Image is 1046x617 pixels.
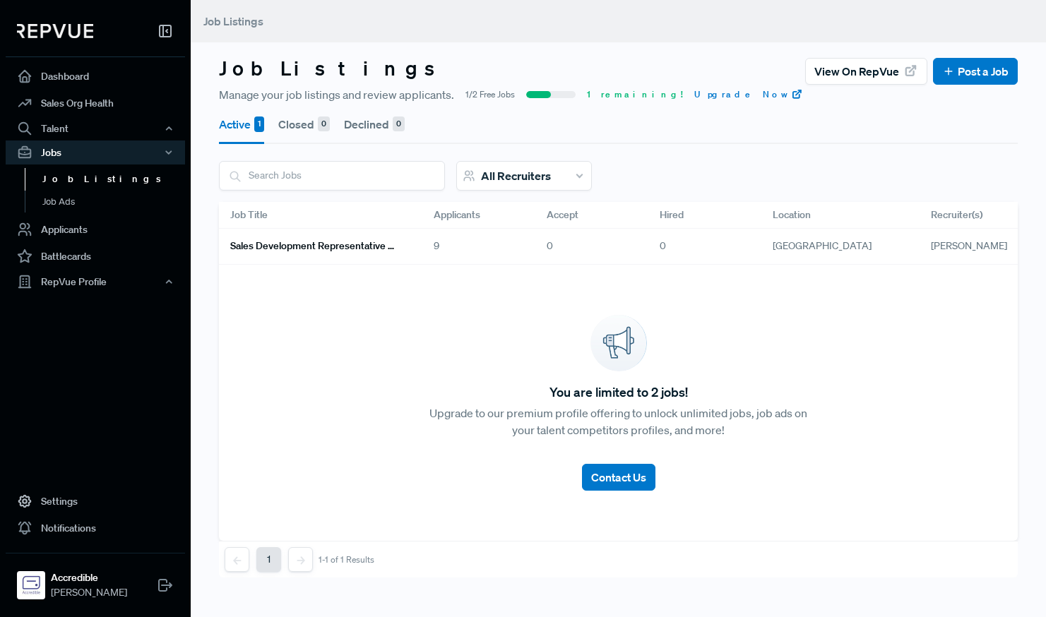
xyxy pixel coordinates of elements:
span: Hired [660,208,684,222]
button: Active 1 [219,104,264,144]
span: All Recruiters [481,169,551,183]
span: [PERSON_NAME] [931,239,1007,252]
button: Declined 0 [344,104,405,144]
span: [PERSON_NAME] [51,585,127,600]
span: Job Listings [203,14,263,28]
span: Accept [547,208,578,222]
span: 1/2 Free Jobs [465,88,515,101]
button: 1 [256,547,281,572]
img: Accredible [20,574,42,597]
button: Jobs [6,140,185,164]
span: View on RepVue [814,63,899,80]
span: Applicants [434,208,480,222]
a: Settings [6,488,185,515]
button: Post a Job [933,58,1018,85]
div: 0 [648,229,761,265]
a: Post a Job [942,63,1009,80]
a: AccredibleAccredible[PERSON_NAME] [6,553,185,606]
button: Closed 0 [278,104,330,144]
a: Applicants [6,216,185,243]
span: Recruiter(s) [931,208,982,222]
button: RepVue Profile [6,270,185,294]
button: View on RepVue [805,58,927,85]
a: Sales Development Representative Remote - US Based - EST Preferred [230,234,400,258]
span: 1 remaining! [587,88,683,101]
p: Upgrade to our premium profile offering to unlock unlimited jobs, job ads on your talent competit... [419,405,819,438]
div: 0 [393,116,405,132]
h6: Sales Development Representative Remote - US Based - EST Preferred [230,240,400,252]
div: 9 [422,229,535,265]
a: Upgrade Now [694,88,803,101]
a: Notifications [6,515,185,541]
img: announcement [590,315,647,371]
a: Sales Org Health [6,90,185,116]
a: Contact Us [582,453,655,491]
span: Location [773,208,811,222]
button: Next [288,547,313,572]
span: [GEOGRAPHIC_DATA] [773,239,872,253]
a: Dashboard [6,63,185,90]
span: Contact Us [591,470,646,484]
div: 0 [535,229,648,265]
button: Contact Us [582,464,655,491]
a: Job Listings [25,168,204,191]
span: Manage your job listings and review applicants. [219,86,454,103]
a: Job Ads [25,191,204,213]
span: You are limited to 2 jobs! [549,383,688,402]
button: Talent [6,116,185,140]
div: 1-1 of 1 Results [319,555,374,565]
nav: pagination [225,547,374,572]
button: Previous [225,547,249,572]
a: Battlecards [6,243,185,270]
span: Job Title [230,208,268,222]
h3: Job Listings [219,56,448,80]
input: Search Jobs [220,162,444,189]
div: 1 [254,116,264,132]
strong: Accredible [51,570,127,585]
img: RepVue [17,24,93,38]
div: 0 [318,116,330,132]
